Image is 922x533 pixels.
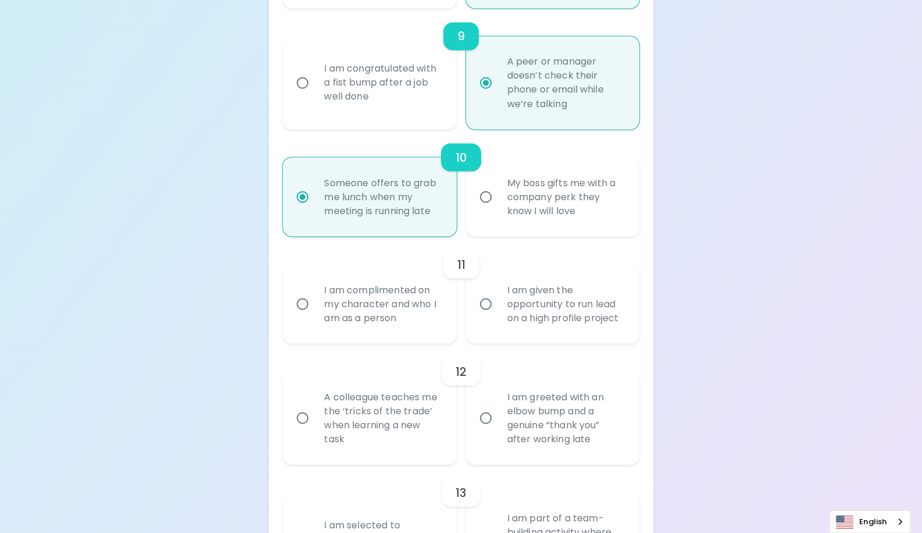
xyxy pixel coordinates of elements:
[455,362,467,381] h6: 12
[283,129,639,236] div: choice-group-check
[457,255,465,273] h6: 11
[457,27,465,45] h6: 9
[455,148,467,166] h6: 10
[498,162,633,232] div: My boss gifts me with a company perk they know I will love
[283,236,639,343] div: choice-group-check
[283,343,639,464] div: choice-group-check
[315,376,450,460] div: A colleague teaches me the ‘tricks of the trade’ when learning a new task
[283,8,639,129] div: choice-group-check
[315,269,450,339] div: I am complimented on my character and who I am as a person
[498,269,633,339] div: I am given the opportunity to run lead on a high profile project
[315,162,450,232] div: Someone offers to grab me lunch when my meeting is running late
[830,511,910,532] a: English
[830,510,910,533] aside: Language selected: English
[315,48,450,118] div: I am congratulated with a fist bump after a job well done
[498,376,633,460] div: I am greeted with an elbow bump and a genuine “thank you” after working late
[830,510,910,533] div: Language
[455,483,467,502] h6: 13
[498,41,633,125] div: A peer or manager doesn’t check their phone or email while we’re talking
